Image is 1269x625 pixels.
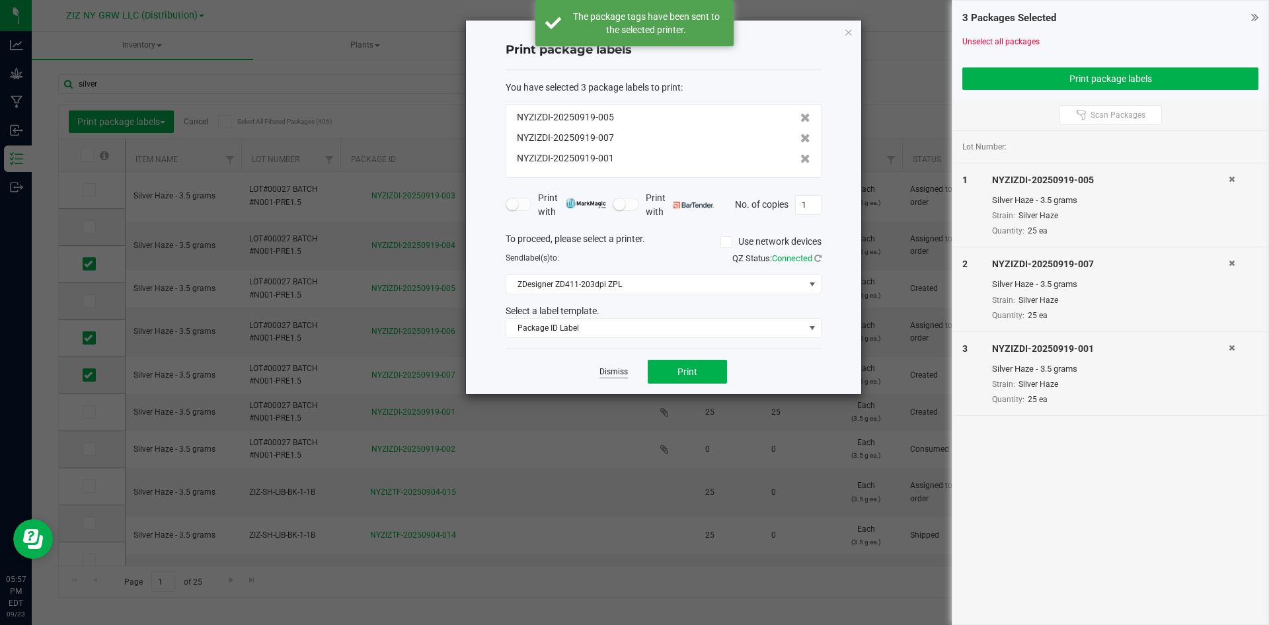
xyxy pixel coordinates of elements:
div: NYZIZDI-20250919-001 [992,342,1229,356]
span: label(s) [523,253,550,263]
span: NYZIZDI-20250919-001 [517,151,614,165]
span: Package ID Label [506,319,804,337]
span: NYZIZDI-20250919-007 [517,131,614,145]
span: Print [677,366,697,377]
img: bartender.png [673,202,714,208]
span: QZ Status: [732,253,822,263]
span: Scan Packages [1091,110,1145,120]
img: mark_magic_cybra.png [566,198,606,208]
span: 1 [962,175,968,185]
span: Silver Haze [1019,296,1058,305]
div: : [506,81,822,95]
span: Quantity: [992,395,1024,404]
div: Select a label template. [496,304,831,318]
span: Quantity: [992,311,1024,320]
span: Strain: [992,380,1015,389]
span: Lot Number: [962,141,1007,153]
span: Connected [772,253,812,263]
div: The package tags have been sent to the selected printer. [568,10,724,36]
span: Quantity: [992,226,1024,235]
div: Silver Haze - 3.5 grams [992,278,1229,291]
div: To proceed, please select a printer. [496,232,831,252]
a: Dismiss [599,366,628,378]
button: Print package labels [962,67,1258,90]
span: 25 ea [1028,311,1048,320]
button: Print [648,360,727,384]
h4: Print package labels [506,42,822,59]
span: Strain: [992,211,1015,220]
span: 3 [962,343,968,354]
span: Print with [538,191,606,219]
span: ZDesigner ZD411-203dpi ZPL [506,275,804,294]
span: 25 ea [1028,395,1048,404]
span: You have selected 3 package labels to print [506,82,681,93]
label: Use network devices [720,235,822,249]
span: 25 ea [1028,226,1048,235]
span: NYZIZDI-20250919-005 [517,110,614,124]
span: Print with [646,191,714,219]
span: Send to: [506,253,559,263]
div: NYZIZDI-20250919-005 [992,173,1229,187]
a: Unselect all packages [962,37,1040,46]
span: Silver Haze [1019,211,1058,220]
div: Silver Haze - 3.5 grams [992,194,1229,207]
iframe: Resource center [13,519,53,559]
span: No. of copies [735,198,788,209]
span: Silver Haze [1019,380,1058,389]
span: Strain: [992,296,1015,305]
div: Silver Haze - 3.5 grams [992,362,1229,376]
span: 2 [962,259,968,269]
div: NYZIZDI-20250919-007 [992,257,1229,271]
